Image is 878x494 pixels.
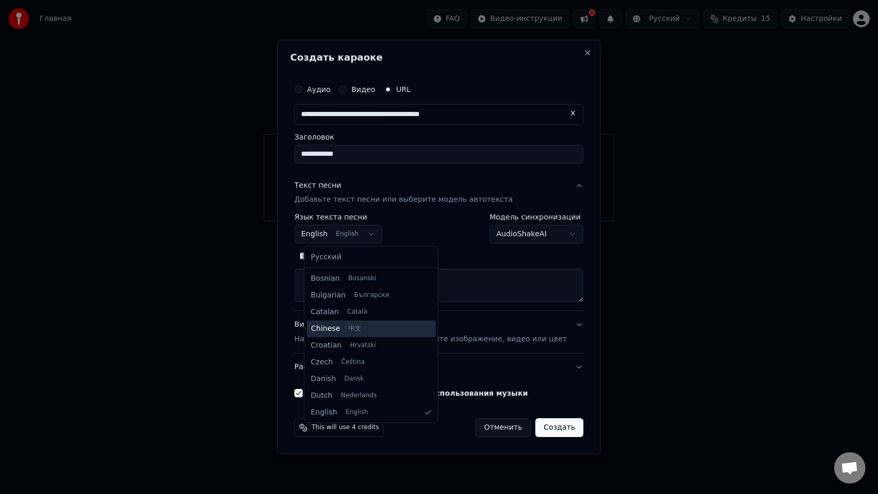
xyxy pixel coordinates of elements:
span: Dutch [311,390,333,400]
span: Croatian [311,340,342,350]
span: Bulgarian [311,290,346,300]
span: 中文 [348,324,361,332]
span: Bosanski [348,274,376,282]
span: Dansk [344,374,364,383]
span: Čeština [341,358,365,366]
span: Български [354,291,389,299]
span: English [345,408,368,416]
span: Nederlands [341,391,376,399]
span: Hrvatski [350,341,376,349]
span: Czech [311,357,333,367]
span: Danish [311,373,336,384]
span: English [311,407,338,417]
span: Catalan [311,306,339,317]
span: Chinese [311,323,340,334]
span: Bosnian [311,273,340,283]
span: Русский [311,252,342,262]
span: Català [347,307,367,316]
